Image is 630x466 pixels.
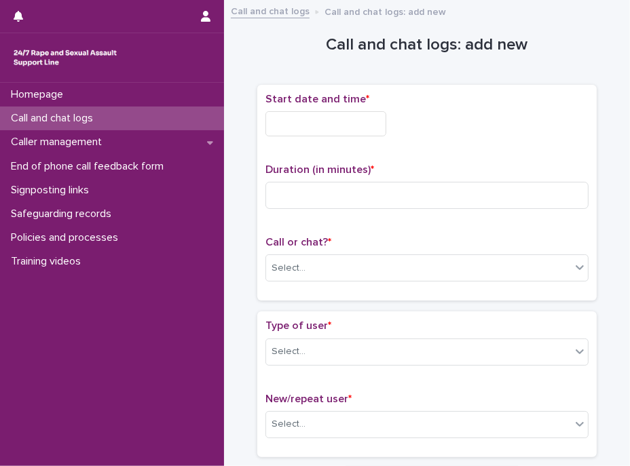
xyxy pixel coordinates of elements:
p: Call and chat logs: add new [325,3,446,18]
a: Call and chat logs [231,3,310,18]
p: Signposting links [5,184,100,197]
div: Select... [272,417,305,431]
div: Select... [272,345,305,359]
p: Policies and processes [5,231,129,244]
span: Duration (in minutes) [265,164,374,175]
span: Start date and time [265,94,369,104]
span: Call or chat? [265,237,331,248]
div: Select... [272,261,305,275]
p: Homepage [5,88,74,101]
p: End of phone call feedback form [5,160,174,173]
p: Safeguarding records [5,208,122,220]
h1: Call and chat logs: add new [257,35,597,55]
span: Type of user [265,320,331,331]
p: Training videos [5,255,92,268]
p: Caller management [5,136,113,149]
img: rhQMoQhaT3yELyF149Cw [11,44,119,71]
span: New/repeat user [265,393,352,404]
p: Call and chat logs [5,112,104,125]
